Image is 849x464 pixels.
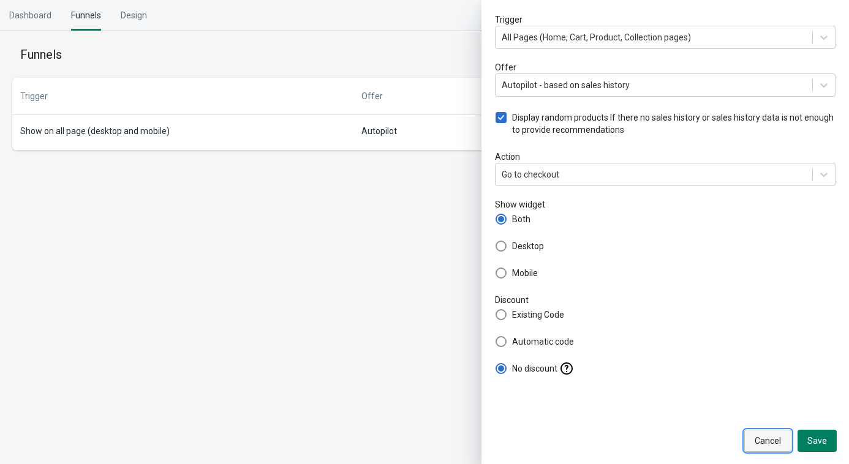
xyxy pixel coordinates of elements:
[20,46,62,63] h1: Funnels
[755,436,781,446] span: Cancel
[353,115,576,151] td: Autopilot
[502,168,559,181] div: Go to checkout
[798,430,837,452] button: Save
[495,13,836,26] label: Trigger
[512,213,530,225] span: Both
[495,151,836,163] label: Action
[12,78,353,115] th: Trigger
[512,362,557,375] span: No discount
[807,436,827,446] span: Save
[512,309,564,321] span: Existing Code
[495,198,836,211] label: Show widget
[512,267,538,279] span: Mobile
[512,240,544,252] span: Desktop
[502,79,630,91] div: Autopilot - based on sales history
[495,61,836,73] label: Offer
[12,115,353,151] td: Show on all page (desktop and mobile)
[512,335,574,348] span: Automatic code
[744,430,791,452] button: Cancel
[502,32,691,42] span: All Pages (Home, Cart, Product, Collection pages)
[353,78,576,115] th: Offer
[495,294,836,306] label: Discount
[512,111,836,136] span: Display random products If there no sales history or sales history data is not enough to provide ...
